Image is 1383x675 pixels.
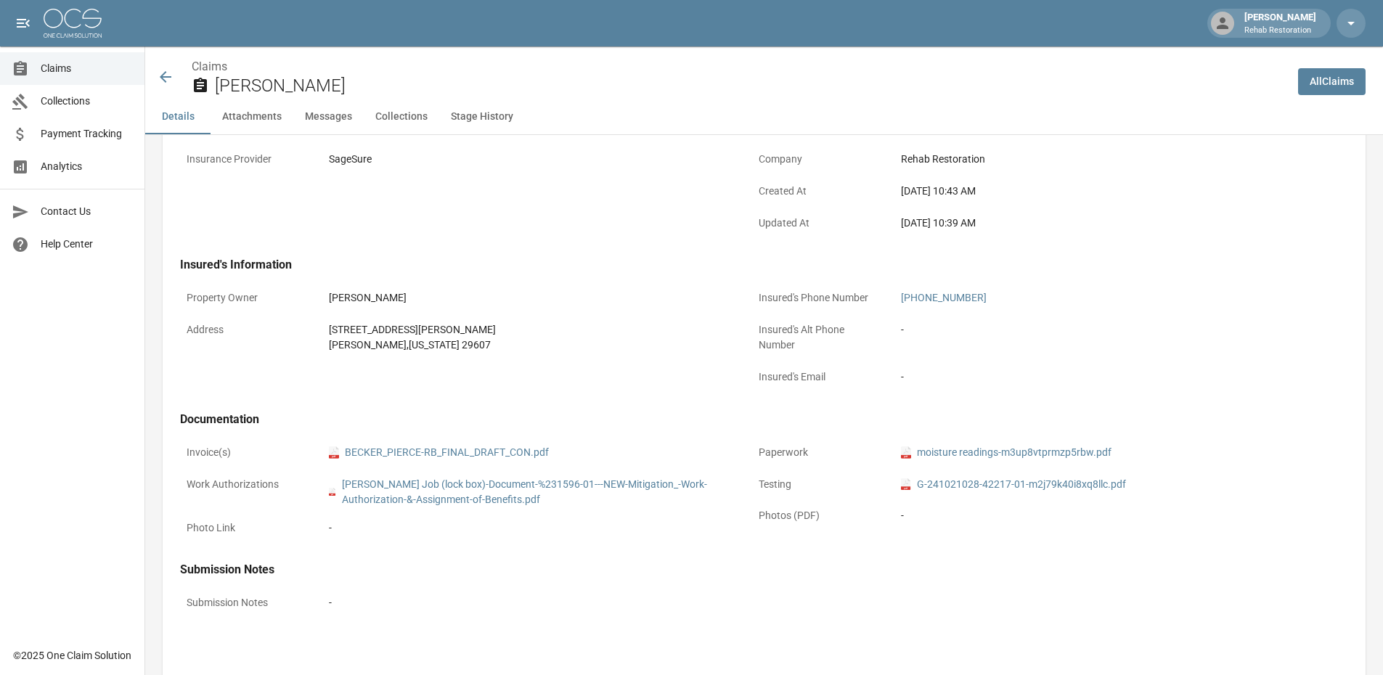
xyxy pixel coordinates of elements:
[752,284,883,312] p: Insured's Phone Number
[180,589,311,617] p: Submission Notes
[44,9,102,38] img: ocs-logo-white-transparent.png
[215,75,1286,97] h2: [PERSON_NAME]
[9,9,38,38] button: open drawer
[439,99,525,134] button: Stage History
[752,209,883,237] p: Updated At
[752,502,883,530] p: Photos (PDF)
[329,445,549,460] a: pdfBECKER_PIERCE-RB_FINAL_DRAFT_CON.pdf
[41,159,133,174] span: Analytics
[13,648,131,663] div: © 2025 One Claim Solution
[192,58,1286,75] nav: breadcrumb
[752,470,883,499] p: Testing
[329,595,1300,610] div: -
[901,322,1300,337] div: -
[1298,68,1366,95] a: AllClaims
[752,316,883,359] p: Insured's Alt Phone Number
[329,477,728,507] a: pdf[PERSON_NAME] Job (lock box)-Document-%231596-01---NEW-Mitigation_-Work-Authorization-&-Assign...
[901,477,1126,492] a: pdfG-241021028-42217-01-m2j79k40i8xq8llc.pdf
[329,290,728,306] div: [PERSON_NAME]
[180,412,1307,427] h4: Documentation
[901,292,987,303] a: [PHONE_NUMBER]
[901,445,1111,460] a: pdfmoisture readings-m3up8vtprmzp5rbw.pdf
[901,184,1300,199] div: [DATE] 10:43 AM
[41,204,133,219] span: Contact Us
[145,99,211,134] button: Details
[41,94,133,109] span: Collections
[180,438,311,467] p: Invoice(s)
[1244,25,1316,37] p: Rehab Restoration
[145,99,1383,134] div: anchor tabs
[180,258,1307,272] h4: Insured's Information
[293,99,364,134] button: Messages
[192,60,227,73] a: Claims
[901,508,1300,523] div: -
[1239,10,1322,36] div: [PERSON_NAME]
[901,369,1300,385] div: -
[364,99,439,134] button: Collections
[180,145,311,173] p: Insurance Provider
[41,237,133,252] span: Help Center
[752,177,883,205] p: Created At
[41,61,133,76] span: Claims
[180,514,311,542] p: Photo Link
[329,322,728,337] div: [STREET_ADDRESS][PERSON_NAME]
[752,363,883,391] p: Insured's Email
[752,438,883,467] p: Paperwork
[752,145,883,173] p: Company
[901,216,1300,231] div: [DATE] 10:39 AM
[901,152,1300,167] div: Rehab Restoration
[211,99,293,134] button: Attachments
[180,284,311,312] p: Property Owner
[41,126,133,142] span: Payment Tracking
[180,470,311,499] p: Work Authorizations
[180,562,1307,577] h4: Submission Notes
[329,337,728,353] div: [PERSON_NAME] , [US_STATE] 29607
[329,520,728,536] div: -
[329,152,728,167] div: SageSure
[180,316,311,344] p: Address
